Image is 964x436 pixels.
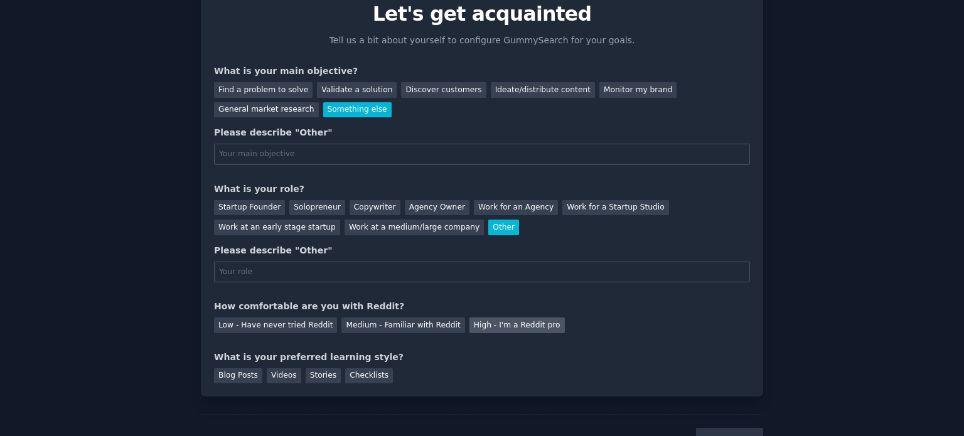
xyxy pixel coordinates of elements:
[214,262,750,283] input: Your role
[214,368,262,384] div: Blog Posts
[267,368,301,384] div: Videos
[214,244,750,257] div: Please describe "Other"
[345,368,393,384] div: Checklists
[214,102,319,118] div: General market research
[405,200,469,216] div: Agency Owner
[214,183,750,196] div: What is your role?
[469,317,565,333] div: High - I'm a Reddit pro
[214,144,750,165] input: Your main objective
[214,200,285,216] div: Startup Founder
[491,82,595,98] div: Ideate/distribute content
[488,220,519,235] div: Other
[214,3,750,25] p: Let's get acquainted
[341,317,464,333] div: Medium - Familiar with Reddit
[345,220,484,235] div: Work at a medium/large company
[214,317,337,333] div: Low - Have never tried Reddit
[350,200,400,216] div: Copywriter
[214,65,750,78] div: What is your main objective?
[214,220,340,235] div: Work at an early stage startup
[214,300,750,313] div: How comfortable are you with Reddit?
[214,351,750,364] div: What is your preferred learning style?
[599,82,677,98] div: Monitor my brand
[306,368,341,384] div: Stories
[324,34,640,47] p: Tell us a bit about yourself to configure GummySearch for your goals.
[474,200,558,216] div: Work for an Agency
[562,200,668,216] div: Work for a Startup Studio
[289,200,345,216] div: Solopreneur
[214,126,750,139] div: Please describe "Other"
[317,82,397,98] div: Validate a solution
[214,82,313,98] div: Find a problem to solve
[401,82,486,98] div: Discover customers
[323,102,392,118] div: Something else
